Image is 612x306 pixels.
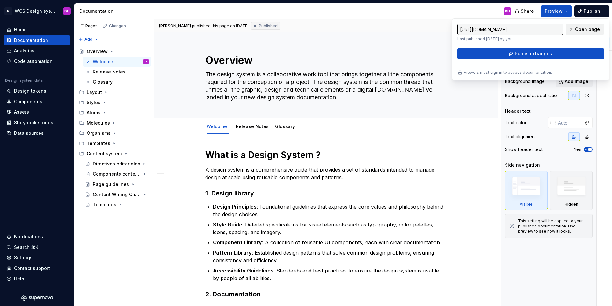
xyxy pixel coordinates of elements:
[464,70,552,75] p: Viewers must sign in to access documentation.
[4,86,70,96] a: Design tokens
[76,97,151,108] div: Styles
[213,203,446,218] p: : Foundational guidelines that express the core values and philosophy behind the design choices
[275,124,295,129] a: Glossary
[83,189,151,200] a: Content Writing Checklists
[505,119,527,126] div: Text color
[87,120,110,126] div: Molecules
[457,36,563,42] p: Last published [DATE] by you.
[4,253,70,263] a: Settings
[14,37,48,43] div: Documentation
[145,58,147,65] div: DH
[14,109,29,115] div: Assets
[520,202,533,207] div: Visible
[15,8,55,14] div: WCS Design system
[213,203,257,210] strong: Design Principles
[21,295,53,301] a: Supernova Logo
[505,146,543,153] div: Show header text
[457,48,604,59] button: Publish changes
[14,265,50,272] div: Contact support
[14,27,27,33] div: Home
[14,244,38,250] div: Search ⌘K
[87,99,100,106] div: Styles
[259,23,278,28] span: Published
[505,92,557,99] div: Background aspect ratio
[93,161,140,167] div: Directives éditoriales
[87,130,111,136] div: Organisms
[273,119,297,133] div: Glossary
[204,69,445,103] textarea: The design system is a collaborative work tool that brings together all the components required f...
[87,89,102,96] div: Layout
[574,5,609,17] button: Publish
[84,37,92,42] span: Add
[505,9,510,14] div: DH
[14,119,53,126] div: Storybook stories
[76,87,151,97] div: Layout
[14,276,24,282] div: Help
[93,191,141,198] div: Content Writing Checklists
[4,35,70,45] a: Documentation
[14,98,42,105] div: Components
[109,23,126,28] div: Changes
[1,4,73,18] button: MWCS Design systemDH
[204,53,445,68] textarea: Overview
[518,218,588,234] div: This setting will be applied to your published documentation. Use preview to see how it looks.
[4,7,12,15] div: M
[205,166,446,181] p: A design system is a comprehensive guide that provides a set of standards intended to manage desi...
[93,69,126,75] div: Release Notes
[207,124,229,129] a: Welcome !
[566,24,604,35] a: Open page
[64,9,69,14] div: DH
[556,117,581,128] input: Auto
[93,181,129,187] div: Page guidelines
[512,5,538,17] button: Share
[76,46,151,210] div: Page tree
[505,171,548,210] div: Visible
[233,119,271,133] div: Release Notes
[205,290,446,299] h3: 2. Documentation
[574,147,581,152] label: Yes
[236,124,269,129] a: Release Notes
[79,8,151,14] div: Documentation
[76,138,151,149] div: Templates
[4,96,70,107] a: Components
[93,79,113,85] div: Glossary
[4,56,70,66] a: Code automation
[213,221,242,228] strong: Style Guide
[213,249,252,256] strong: Pattern Library
[213,267,446,282] p: : Standards and best practices to ensure the design system is usable by people of all abilities.
[76,149,151,159] div: Content system
[14,88,46,94] div: Design tokens
[505,134,536,140] div: Text alignment
[515,50,552,57] span: Publish changes
[192,23,249,28] div: published this page on [DATE]
[505,108,531,114] div: Header text
[541,5,572,17] button: Preview
[213,221,446,236] p: : Detailed specifications for visual elements such as typography, color palettes, icons, spacing,...
[4,46,70,56] a: Analytics
[204,119,232,133] div: Welcome !
[14,58,53,65] div: Code automation
[4,274,70,284] button: Help
[159,23,191,28] span: [PERSON_NAME]
[93,171,141,177] div: Components content guidelines
[550,171,593,210] div: Hidden
[14,130,44,136] div: Data sources
[14,48,34,54] div: Analytics
[575,26,600,33] span: Open page
[76,108,151,118] div: Atoms
[556,76,593,87] button: Add image
[83,159,151,169] a: Directives éditoriales
[87,110,100,116] div: Atoms
[205,149,446,161] h1: What is a Design System ?
[76,128,151,138] div: Organisms
[205,189,446,198] h3: 1. Design library
[87,150,122,157] div: Content system
[87,48,108,55] div: Overview
[5,78,43,83] div: Design system data
[83,77,151,87] a: Glossary
[545,8,563,14] span: Preview
[76,118,151,128] div: Molecules
[565,202,578,207] div: Hidden
[83,67,151,77] a: Release Notes
[213,239,262,246] strong: Component Library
